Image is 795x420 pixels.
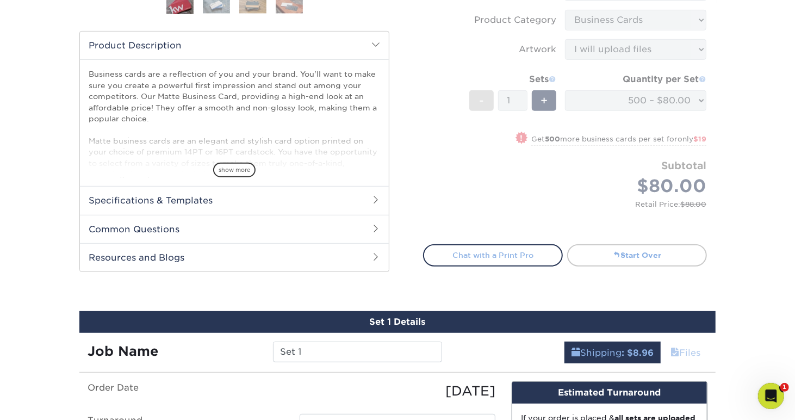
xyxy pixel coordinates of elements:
b: : $8.96 [622,348,654,358]
input: Enter a job name [273,342,442,362]
span: shipping [572,348,580,358]
h2: Common Questions [80,215,389,243]
div: Estimated Turnaround [512,382,707,404]
div: [DATE] [291,381,504,401]
iframe: Intercom live chat [758,383,784,409]
span: files [670,348,679,358]
label: Order Date [79,381,291,401]
h2: Resources and Blogs [80,243,389,271]
span: 1 [780,383,789,392]
a: Shipping: $8.96 [564,342,661,363]
p: Business cards are a reflection of you and your brand. You'll want to make sure you create a powe... [89,69,380,224]
div: Set 1 Details [79,311,716,333]
h2: Specifications & Templates [80,186,389,214]
h2: Product Description [80,32,389,59]
a: Start Over [567,244,707,266]
a: Files [663,342,707,363]
a: Chat with a Print Pro [423,244,563,266]
span: show more [213,163,256,177]
strong: Job Name [88,343,158,359]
